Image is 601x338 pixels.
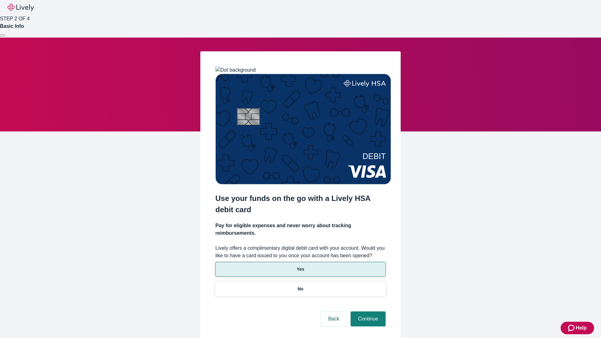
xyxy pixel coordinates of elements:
[8,4,34,11] img: Lively
[351,311,386,326] button: Continue
[576,324,587,332] span: Help
[215,74,391,184] img: Debit card
[561,322,594,334] button: Zendesk support iconHelp
[215,222,386,237] h4: Pay for eligible expenses and never worry about tracking reimbursements.
[215,282,386,296] button: No
[298,286,304,292] p: No
[321,311,347,326] button: Back
[215,66,256,74] img: Dot background
[215,262,386,277] button: Yes
[568,324,576,332] svg: Zendesk support icon
[297,266,304,273] p: Yes
[215,193,386,215] h2: Use your funds on the go with a Lively HSA debit card
[215,244,386,259] label: Lively offers a complimentary digital debit card with your account. Would you like to have a card...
